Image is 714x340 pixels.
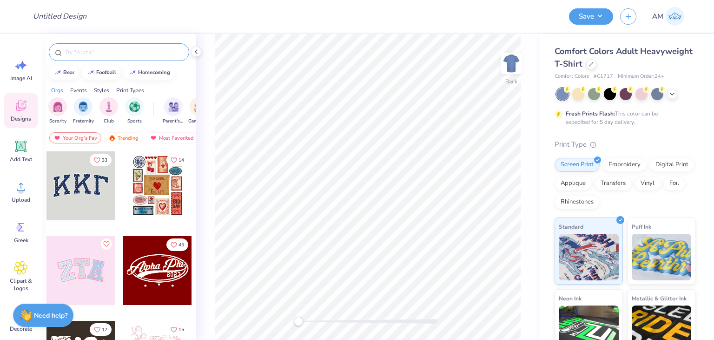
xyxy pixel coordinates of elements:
span: Parent's Weekend [163,118,184,125]
div: Orgs [51,86,63,95]
div: Styles [94,86,109,95]
span: Image AI [10,75,32,82]
span: 17 [102,327,107,332]
a: AM [648,7,688,26]
div: Events [70,86,87,95]
span: Puff Ink [632,222,651,231]
div: filter for Parent's Weekend [163,97,184,125]
strong: Fresh Prints Flash: [566,110,615,117]
img: trend_line.gif [54,70,61,75]
button: Like [166,323,188,336]
span: Sports [127,118,142,125]
button: filter button [163,97,184,125]
span: Comfort Colors [555,73,589,81]
div: Vinyl [635,177,661,190]
div: filter for Fraternity [73,97,94,125]
img: Sorority Image [53,102,63,112]
span: Designs [11,115,31,122]
span: Greek [14,237,28,244]
span: Standard [559,222,583,231]
button: homecoming [124,66,174,80]
button: Save [569,8,613,25]
img: Fraternity Image [78,102,88,112]
div: filter for Game Day [188,97,210,125]
div: bear [63,70,74,75]
img: Parent's Weekend Image [168,102,179,112]
input: Try "Alpha" [64,48,183,57]
button: filter button [125,97,144,125]
span: Metallic & Glitter Ink [632,293,687,303]
span: Upload [12,196,30,204]
div: Digital Print [649,158,694,172]
span: Comfort Colors Adult Heavyweight T-Shirt [555,46,693,69]
div: Most Favorited [145,132,198,143]
button: Like [166,238,188,251]
div: Transfers [595,177,632,190]
span: Clipart & logos [6,277,36,292]
span: 15 [178,327,184,332]
div: Foil [663,177,685,190]
span: 14 [178,158,184,163]
span: Neon Ink [559,293,582,303]
img: Abhinav Mohan [666,7,684,26]
div: football [96,70,116,75]
div: Trending [104,132,143,143]
button: filter button [48,97,67,125]
div: Applique [555,177,592,190]
div: Screen Print [555,158,600,172]
img: Standard [559,234,619,280]
div: Accessibility label [294,317,303,326]
img: most_fav.gif [150,135,157,141]
img: Sports Image [129,102,140,112]
input: Untitled Design [26,7,94,26]
div: Embroidery [602,158,647,172]
div: filter for Sports [125,97,144,125]
span: # C1717 [594,73,613,81]
button: filter button [99,97,118,125]
span: 45 [178,243,184,247]
button: football [82,66,120,80]
span: Game Day [188,118,210,125]
div: filter for Club [99,97,118,125]
img: Back [502,54,521,73]
div: Rhinestones [555,195,600,209]
div: homecoming [138,70,170,75]
span: Sorority [49,118,66,125]
div: filter for Sorority [48,97,67,125]
img: trend_line.gif [129,70,136,75]
span: AM [652,11,663,22]
button: Like [166,154,188,166]
span: Decorate [10,325,32,333]
img: Puff Ink [632,234,692,280]
img: Game Day Image [194,102,205,112]
button: Like [90,154,112,166]
button: Like [90,323,112,336]
span: Fraternity [73,118,94,125]
button: filter button [188,97,210,125]
div: Back [505,77,517,86]
span: Minimum Order: 24 + [618,73,664,81]
img: trend_line.gif [87,70,94,75]
button: bear [49,66,79,80]
div: Print Type [555,139,695,150]
span: 33 [102,158,107,163]
div: Your Org's Fav [49,132,101,143]
span: Club [104,118,114,125]
strong: Need help? [34,311,67,320]
span: Add Text [10,156,32,163]
button: Like [101,238,112,250]
button: filter button [73,97,94,125]
img: most_fav.gif [53,135,61,141]
img: Club Image [104,102,114,112]
img: trending.gif [108,135,116,141]
div: Print Types [116,86,144,95]
div: This color can be expedited for 5 day delivery. [566,109,680,126]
